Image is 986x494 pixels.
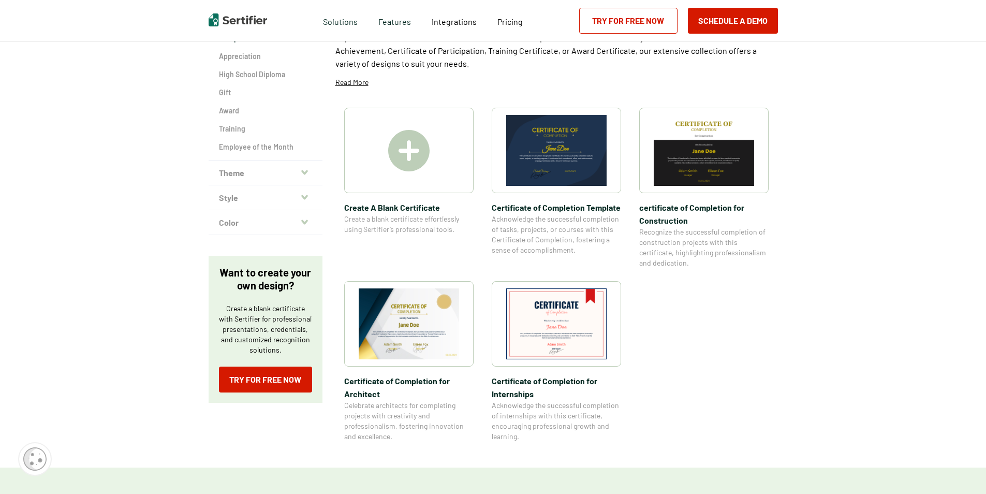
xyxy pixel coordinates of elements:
[492,108,621,268] a: Certificate of Completion TemplateCertificate of Completion TemplateAcknowledge the successful co...
[497,17,523,26] span: Pricing
[219,142,312,152] a: Employee of the Month
[492,201,621,214] span: Certificate of Completion Template
[492,400,621,442] span: Acknowledge the successful completion of internships with this certificate, encouraging professio...
[432,17,477,26] span: Integrations
[639,201,769,227] span: certificate of Completion for Construction
[492,281,621,442] a: Certificate of Completion​ for InternshipsCertificate of Completion​ for InternshipsAcknowledge t...
[323,14,358,27] span: Solutions
[219,69,312,80] a: High School Diploma
[388,130,430,171] img: Create A Blank Certificate
[934,444,986,494] iframe: Chat Widget
[378,14,411,27] span: Features
[219,51,312,62] a: Appreciation
[209,161,322,185] button: Theme
[344,374,474,400] span: Certificate of Completion​ for Architect
[335,77,369,88] p: Read More
[688,8,778,34] button: Schedule a Demo
[209,210,322,235] button: Color
[219,367,312,393] a: Try for Free Now
[219,266,312,292] p: Want to create your own design?
[639,227,769,268] span: Recognize the successful completion of construction projects with this certificate, highlighting ...
[344,281,474,442] a: Certificate of Completion​ for ArchitectCertificate of Completion​ for ArchitectCelebrate archite...
[219,303,312,355] p: Create a blank certificate with Sertifier for professional presentations, credentials, and custom...
[654,115,754,186] img: certificate of Completion for Construction
[335,31,778,70] p: Explore a wide selection of customizable certificate templates at Sertifier. Whether you need a C...
[344,214,474,235] span: Create a blank certificate effortlessly using Sertifier’s professional tools.
[506,115,607,186] img: Certificate of Completion Template
[579,8,678,34] a: Try for Free Now
[497,14,523,27] a: Pricing
[506,288,607,359] img: Certificate of Completion​ for Internships
[639,108,769,268] a: certificate of Completion for Constructioncertificate of Completion for ConstructionRecognize the...
[219,124,312,134] a: Training
[344,400,474,442] span: Celebrate architects for completing projects with creativity and professionalism, fostering innov...
[209,13,267,26] img: Sertifier | Digital Credentialing Platform
[219,88,312,98] a: Gift
[432,14,477,27] a: Integrations
[344,201,474,214] span: Create A Blank Certificate
[492,214,621,255] span: Acknowledge the successful completion of tasks, projects, or courses with this Certificate of Com...
[209,185,322,210] button: Style
[23,447,47,471] img: Cookie Popup Icon
[492,374,621,400] span: Certificate of Completion​ for Internships
[219,106,312,116] a: Award
[359,288,459,359] img: Certificate of Completion​ for Architect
